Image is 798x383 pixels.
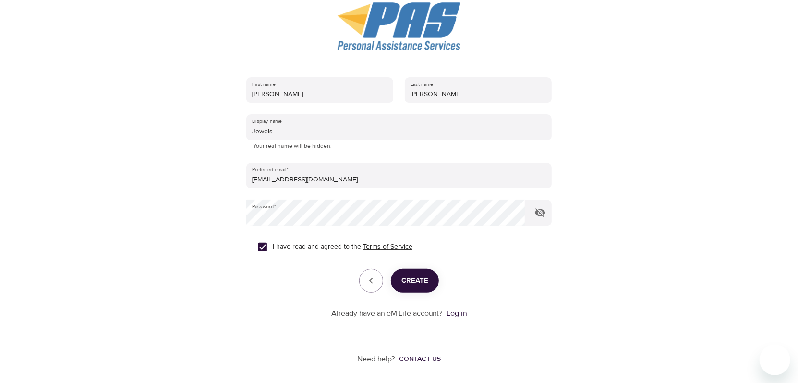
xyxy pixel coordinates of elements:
img: PAS%20logo.png [338,2,461,50]
a: Contact us [395,354,441,364]
div: Contact us [399,354,441,364]
button: Create [391,269,439,293]
a: Terms of Service [363,242,412,252]
span: Create [401,275,428,287]
p: Already have an eM Life account? [331,308,443,319]
span: I have read and agreed to the [273,242,412,252]
iframe: Button to launch messaging window [760,345,790,375]
p: Need help? [357,354,395,365]
p: Your real name will be hidden. [253,142,545,151]
a: Log in [447,309,467,318]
